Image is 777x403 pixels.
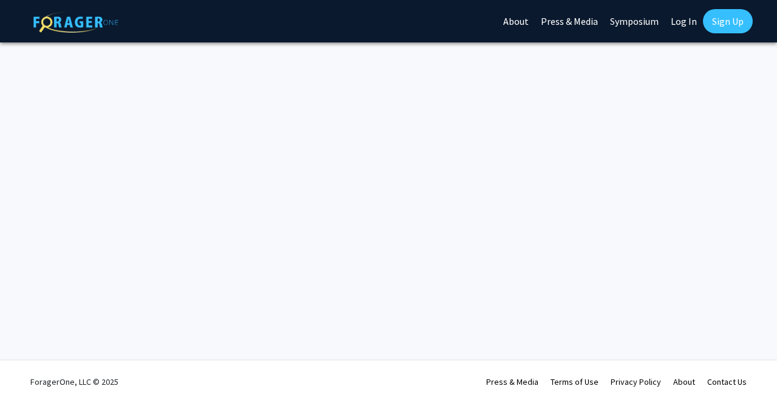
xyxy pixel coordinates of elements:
div: ForagerOne, LLC © 2025 [30,361,118,403]
a: Terms of Use [551,376,599,387]
a: Contact Us [707,376,747,387]
img: ForagerOne Logo [33,12,118,33]
a: Sign Up [703,9,753,33]
a: About [673,376,695,387]
a: Privacy Policy [611,376,661,387]
a: Press & Media [486,376,538,387]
